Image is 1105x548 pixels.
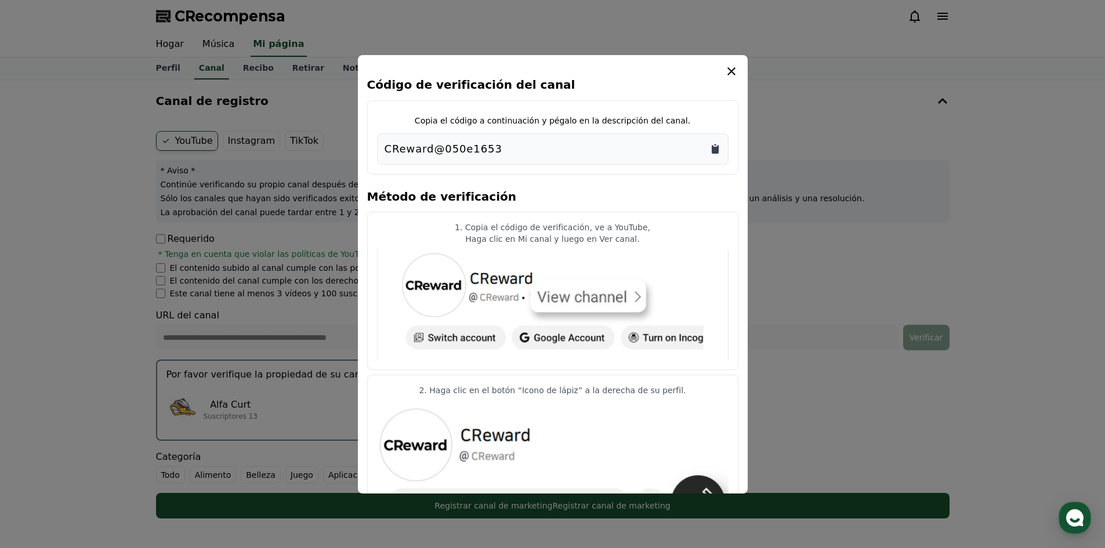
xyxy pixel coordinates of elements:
[358,55,748,493] div: modal
[367,78,575,92] font: Código de verificación del canal
[385,143,502,155] font: CReward@050e1653
[377,401,729,535] img: guía de registro de canales
[96,386,131,395] span: Messages
[455,223,650,232] font: 1. Copia el código de verificación, ve a YouTube,
[385,141,721,157] div: Copiar al portapapeles
[172,385,200,394] span: Settings
[3,368,77,397] a: Home
[419,386,686,395] font: 2. Haga clic en el botón “Icono de lápiz” a la derecha de su perfil.
[30,385,50,394] span: Home
[367,190,517,204] font: Método de verificación
[150,368,223,397] a: Settings
[465,234,639,244] font: Haga clic en Mi canal y luego en Ver canal.
[415,116,690,125] font: Copia el código a continuación y pégalo en la descripción del canal.
[709,143,721,155] button: Copiar al portapapeles
[377,249,729,361] img: guía de registro de canales
[77,368,150,397] a: Messages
